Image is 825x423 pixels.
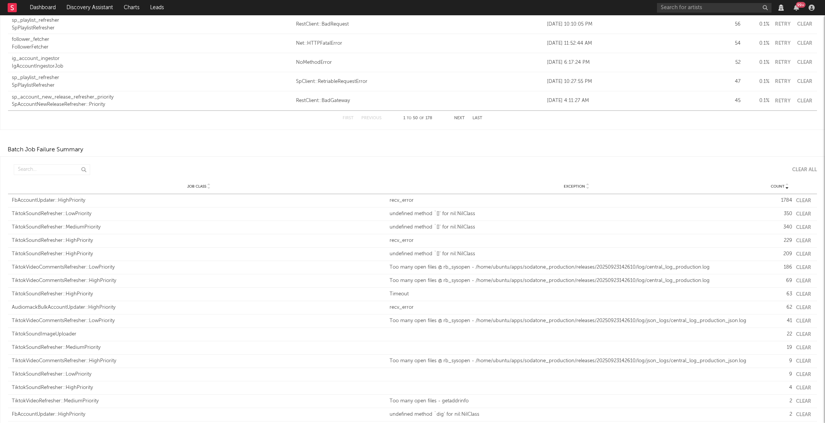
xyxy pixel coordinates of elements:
[796,319,811,324] button: Clear
[390,250,764,258] div: undefined method `[]' for nil:NilClass
[12,197,386,204] div: FbAccountUpdater::HighPriority
[794,5,799,11] button: 99+
[767,331,792,338] div: 22
[767,197,792,204] div: 1784
[472,116,482,120] button: Last
[12,210,386,218] div: TiktokSoundRefresher::LowPriority
[767,277,792,285] div: 69
[796,252,811,257] button: Clear
[12,304,386,311] div: AudiomackBulkAccountUpdater::HighPriority
[796,292,811,297] button: Clear
[767,264,792,271] div: 186
[547,40,712,47] div: [DATE] 11:52:44 AM
[773,60,792,65] button: Retry
[547,59,712,66] div: [DATE] 6:17:24 PM
[390,277,764,285] div: Too many open files @ rb_sysopen - /home/ubuntu/apps/sodatone_production/releases/20250923142610/...
[407,117,411,120] span: to
[744,40,769,47] div: 0.1 %
[796,305,811,310] button: Clear
[796,99,813,104] button: Clear
[716,78,741,86] div: 47
[767,250,792,258] div: 209
[744,78,769,86] div: 0.1 %
[767,397,792,405] div: 2
[773,99,792,104] button: Retry
[796,372,811,377] button: Clear
[796,412,811,417] button: Clear
[12,74,292,82] div: sp_playlist_refresher
[454,116,465,120] button: Next
[547,78,712,86] div: [DATE] 10:27:55 PM
[296,97,544,105] div: RestClient::BadGateway
[12,101,292,109] div: SpAccountNewReleaseRefresher::Priority
[796,386,811,391] button: Clear
[796,332,811,337] button: Clear
[767,304,792,311] div: 62
[296,40,544,47] div: Net::HTTPFatalError
[12,224,386,231] div: TiktokSoundRefresher::MediumPriority
[390,290,764,298] div: Timeout
[767,210,792,218] div: 350
[796,345,811,350] button: Clear
[296,21,544,28] a: RestClient::BadRequest
[716,97,741,105] div: 45
[796,265,811,270] button: Clear
[419,117,424,120] span: of
[12,44,292,51] div: FollowerFetcher
[390,397,764,405] div: Too many open files - getaddrinfo
[767,411,792,418] div: 2
[796,79,813,84] button: Clear
[296,78,544,86] a: SpClient::RetriableRequestError
[390,317,764,325] div: Too many open files @ rb_sysopen - /home/ubuntu/apps/sodatone_production/releases/20250923142610/...
[12,17,292,32] a: sp_playlist_refresherSpPlaylistRefresher
[12,384,386,392] div: TiktokSoundRefresher::HighPriority
[744,21,769,28] div: 0.1 %
[796,399,811,404] button: Clear
[12,55,292,70] a: ig_account_ingestorIgAccountIngestorJob
[12,94,292,101] div: sp_account_new_release_refresher_priority
[773,79,792,84] button: Retry
[767,371,792,378] div: 9
[786,167,817,172] button: Clear All
[771,184,785,189] span: Count
[744,59,769,66] div: 0.1 %
[12,264,386,271] div: TiktokVideoCommentsRefresher::LowPriority
[390,210,764,218] div: undefined method `[]' for nil:NilClass
[796,359,811,364] button: Clear
[390,304,764,311] div: recv_error
[796,2,806,8] div: 99 +
[397,114,439,123] div: 1 50 178
[767,237,792,245] div: 229
[547,21,712,28] div: [DATE] 10:10:05 PM
[12,36,292,44] div: follower_fetcher
[12,344,386,352] div: TiktokSoundRefresher::MediumPriority
[564,184,585,189] span: Exception
[390,357,764,365] div: Too many open files @ rb_sysopen - /home/ubuntu/apps/sodatone_production/releases/20250923142610/...
[296,59,544,66] a: NoMethodError
[12,331,386,338] div: TiktokSoundImageUploader
[12,63,292,70] div: IgAccountIngestorJob
[796,198,811,203] button: Clear
[792,167,817,172] div: Clear All
[390,224,764,231] div: undefined method `[]' for nil:NilClass
[12,36,292,51] a: follower_fetcherFollowerFetcher
[744,97,769,105] div: 0.1 %
[773,41,792,46] button: Retry
[716,40,741,47] div: 54
[361,116,382,120] button: Previous
[343,116,354,120] button: First
[796,41,813,46] button: Clear
[796,238,811,243] button: Clear
[767,344,792,352] div: 19
[12,55,292,63] div: ig_account_ingestor
[716,21,741,28] div: 56
[8,145,83,154] div: Batch Job Failure Summary
[390,237,764,245] div: recv_error
[716,59,741,66] div: 52
[767,290,792,298] div: 63
[767,384,792,392] div: 4
[12,397,386,405] div: TiktokVideoRefresher::MediumPriority
[796,60,813,65] button: Clear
